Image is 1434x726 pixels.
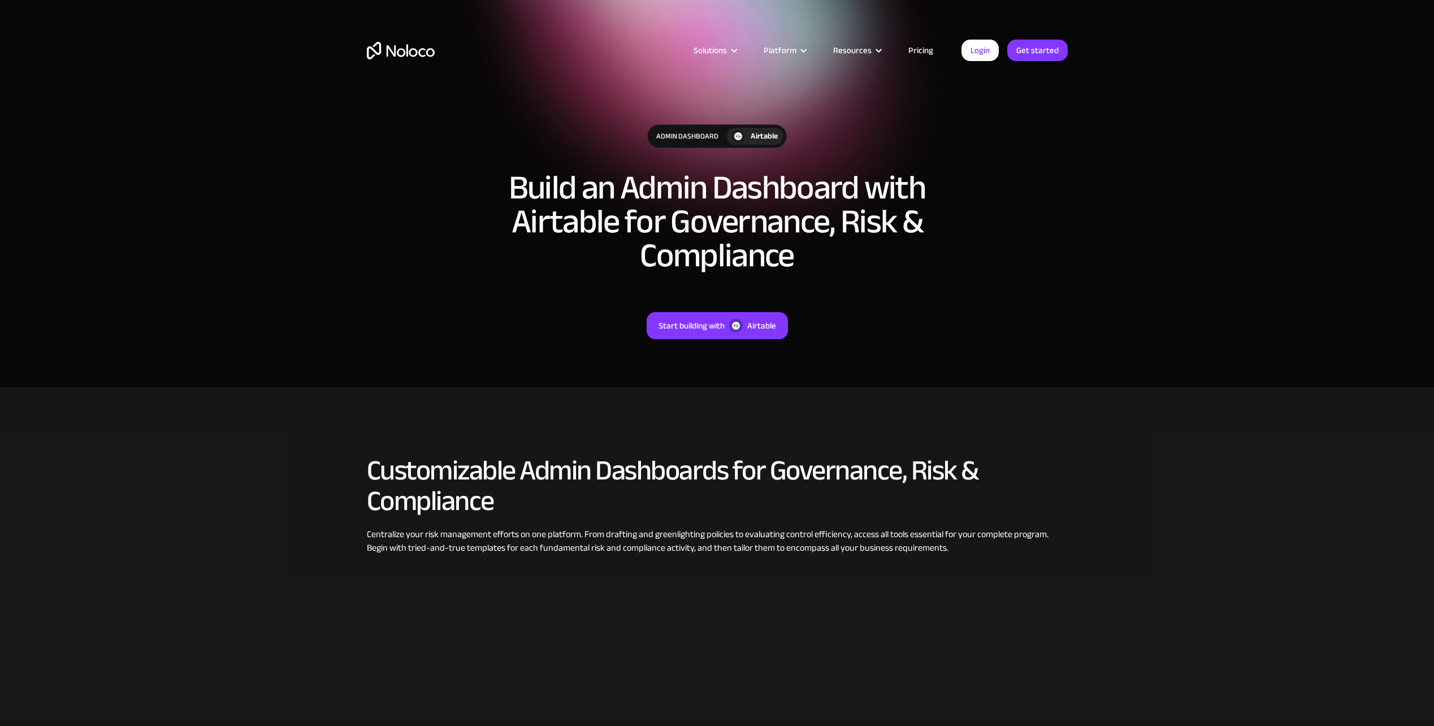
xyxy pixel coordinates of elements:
[658,318,725,333] div: Start building with
[367,455,1068,516] h2: Customizable Admin Dashboards for Governance, Risk & Compliance
[750,43,819,58] div: Platform
[747,318,776,333] div: Airtable
[1007,40,1068,61] a: Get started
[463,171,972,273] h1: Build an Admin Dashboard with Airtable for Governance, Risk & Compliance
[679,43,750,58] div: Solutions
[894,43,947,58] a: Pricing
[819,43,894,58] div: Resources
[961,40,999,61] a: Login
[764,43,796,58] div: Platform
[694,43,727,58] div: Solutions
[367,528,1068,555] div: Centralize your risk management efforts on one platform. From drafting and greenlighting policies...
[751,130,778,142] div: Airtable
[833,43,872,58] div: Resources
[367,42,435,59] a: home
[648,125,727,148] div: Admin Dashboard
[647,312,788,339] a: Start building withAirtable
